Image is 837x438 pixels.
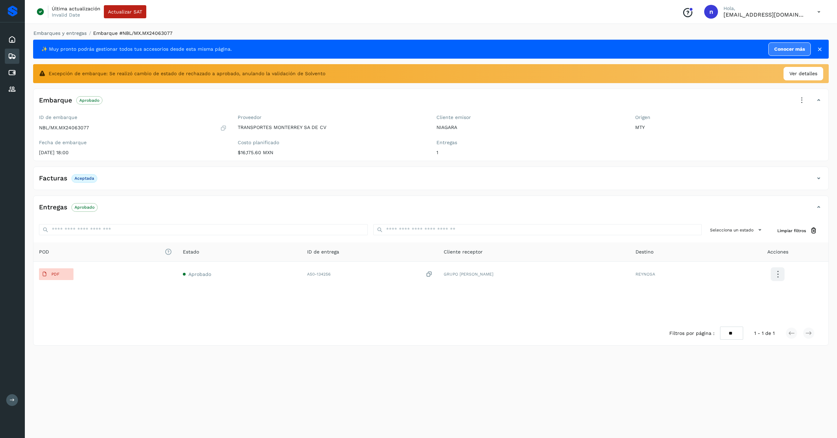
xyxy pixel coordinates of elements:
[75,205,95,210] p: Aprobado
[51,272,59,277] p: PDF
[49,70,325,77] span: Excepción de embarque: Se realizó cambio de estado de rechazado a aprobado, anulando la validació...
[39,125,89,131] p: NBL/MX.MX24063077
[636,248,653,256] span: Destino
[436,115,624,120] label: Cliente emisor
[436,125,624,130] p: NIAGARA
[39,268,73,280] button: PDF
[33,30,87,36] a: Embarques y entregas
[75,176,94,181] p: Aceptada
[238,125,425,130] p: TRANSPORTES MONTERREY SA DE CV
[33,30,829,37] nav: breadcrumb
[238,150,425,156] p: $16,175.60 MXN
[754,330,775,337] span: 1 - 1 de 1
[52,6,100,12] p: Última actualización
[93,30,173,36] span: Embarque #NBL/MX.MX24063077
[39,140,227,146] label: Fecha de embarque
[307,248,339,256] span: ID de entrega
[52,12,80,18] p: Invalid Date
[39,175,67,182] h4: Facturas
[33,201,828,219] div: EntregasAprobado
[436,140,624,146] label: Entregas
[188,271,211,277] span: Aprobado
[669,330,715,337] span: Filtros por página :
[39,115,227,120] label: ID de embarque
[772,224,823,237] button: Limpiar filtros
[79,98,99,103] p: Aprobado
[33,172,828,190] div: FacturasAceptada
[104,5,146,18] button: Actualizar SAT
[39,248,172,256] span: POD
[444,248,483,256] span: Cliente receptor
[238,140,425,146] label: Costo planificado
[707,224,766,236] button: Selecciona un estado
[108,9,142,14] span: Actualizar SAT
[39,150,227,156] p: [DATE] 18:00
[768,42,811,56] a: Conocer más
[39,203,67,211] h4: Entregas
[238,115,425,120] label: Proveedor
[723,6,806,11] p: Hola,
[635,125,823,130] p: MTY
[5,82,19,97] div: Proveedores
[630,262,727,287] td: REYNOSA
[5,32,19,47] div: Inicio
[723,11,806,18] p: niagara+prod@solvento.mx
[183,248,199,256] span: Estado
[307,271,432,278] div: A50-134256
[438,262,630,287] td: GRUPO [PERSON_NAME]
[5,49,19,64] div: Embarques
[39,97,72,104] h4: Embarque
[635,115,823,120] label: Origen
[5,65,19,80] div: Cuentas por pagar
[41,46,232,53] span: ✨ Muy pronto podrás gestionar todos tus accesorios desde esta misma página.
[767,248,788,256] span: Acciones
[777,228,806,234] span: Limpiar filtros
[33,94,828,112] div: EmbarqueAprobado
[789,70,817,77] span: Ver detalles
[436,150,624,156] p: 1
